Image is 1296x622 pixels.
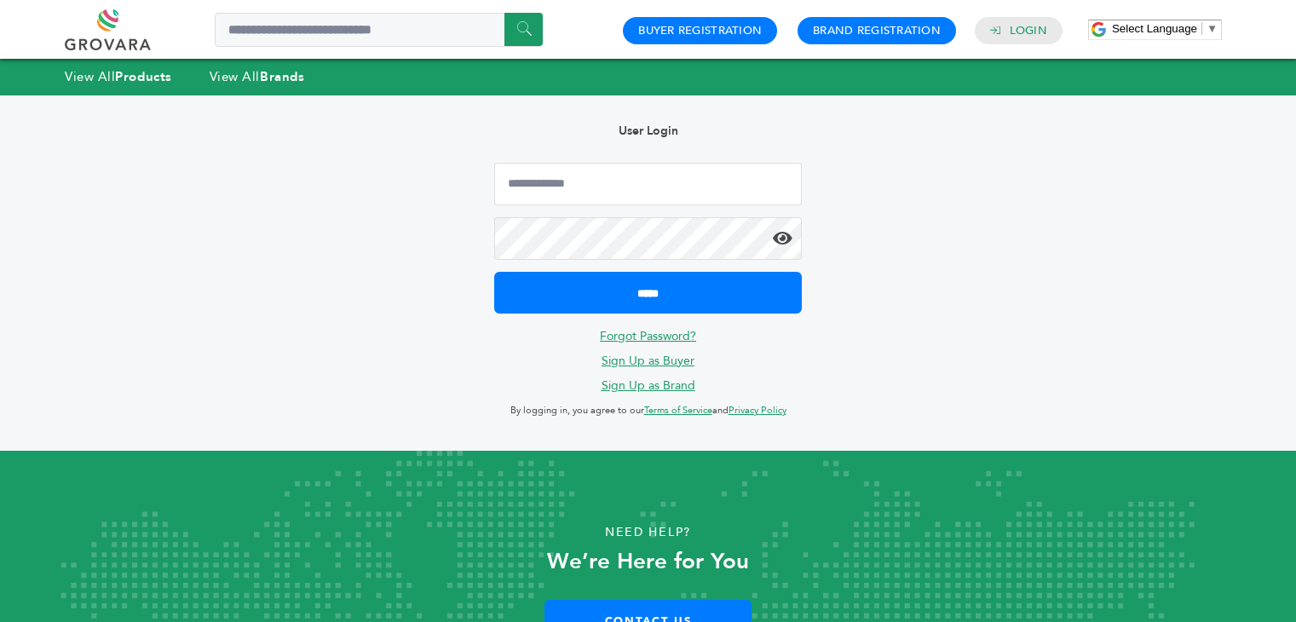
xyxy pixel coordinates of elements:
a: View AllBrands [210,68,305,85]
a: Sign Up as Buyer [602,353,694,369]
a: Terms of Service [644,404,712,417]
a: Brand Registration [813,23,941,38]
a: Login [1010,23,1047,38]
span: Select Language [1112,22,1197,35]
p: By logging in, you agree to our and [494,400,801,421]
b: User Login [619,123,678,139]
a: Sign Up as Brand [602,377,695,394]
input: Password [494,217,801,260]
strong: Products [115,68,171,85]
strong: We’re Here for You [547,546,749,577]
input: Search a product or brand... [215,13,543,47]
a: Forgot Password? [600,328,696,344]
a: View AllProducts [65,68,172,85]
input: Email Address [494,163,801,205]
a: Select Language​ [1112,22,1218,35]
span: ▼ [1207,22,1218,35]
a: Buyer Registration [638,23,762,38]
a: Privacy Policy [729,404,786,417]
strong: Brands [260,68,304,85]
span: ​ [1201,22,1202,35]
p: Need Help? [65,520,1231,545]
